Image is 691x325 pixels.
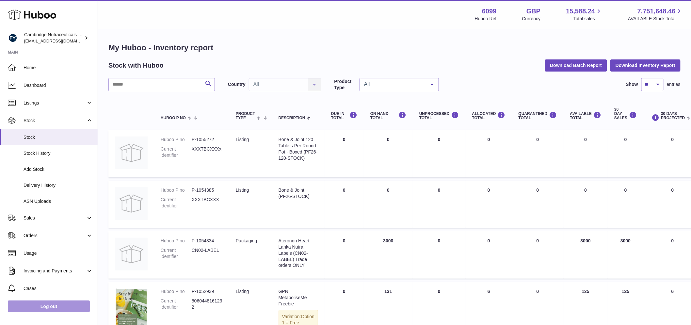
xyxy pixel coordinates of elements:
[24,134,93,140] span: Stock
[419,111,459,120] div: UNPROCESSED Total
[161,298,192,310] dt: Current identifier
[192,247,223,260] dd: CN02-LABEL
[472,111,506,120] div: ALLOCATED Total
[115,187,148,220] img: product image
[24,285,93,292] span: Cases
[325,231,364,279] td: 0
[413,181,466,228] td: 0
[564,130,608,177] td: 0
[667,81,681,88] span: entries
[161,116,186,120] span: Huboo P no
[279,116,305,120] span: Description
[108,42,681,53] h1: My Huboo - Inventory report
[24,32,83,44] div: Cambridge Nutraceuticals Ltd
[566,7,595,16] span: 15,588.24
[526,7,540,16] strong: GBP
[608,130,643,177] td: 0
[413,130,466,177] td: 0
[236,289,249,294] span: listing
[362,81,426,88] span: All
[537,187,539,193] span: 0
[626,81,638,88] label: Show
[566,7,603,22] a: 15,588.24 Total sales
[279,288,318,307] div: GPN MetaboliseMe Freebie
[161,197,192,209] dt: Current identifier
[8,33,18,43] img: huboo@camnutra.com
[24,100,86,106] span: Listings
[519,111,557,120] div: QUARANTINED Total
[192,137,223,143] dd: P-1055272
[466,181,512,228] td: 0
[115,137,148,169] img: product image
[573,16,603,22] span: Total sales
[545,59,607,71] button: Download Batch Report
[24,198,93,204] span: ASN Uploads
[334,78,356,91] label: Product Type
[564,181,608,228] td: 0
[628,7,683,22] a: 7,751,648.46 AVAILABLE Stock Total
[466,130,512,177] td: 0
[24,215,86,221] span: Sales
[608,181,643,228] td: 0
[661,112,685,120] span: 30 DAYS PROJECTED
[24,233,86,239] span: Orders
[279,187,318,200] div: Bone & Joint (PF26-STOCK)
[24,250,93,256] span: Usage
[192,187,223,193] dd: P-1054385
[161,238,192,244] dt: Huboo P no
[24,65,93,71] span: Home
[364,130,413,177] td: 0
[24,82,93,89] span: Dashboard
[466,231,512,279] td: 0
[161,187,192,193] dt: Huboo P no
[192,238,223,244] dd: P-1054334
[161,146,192,158] dt: Current identifier
[24,118,86,124] span: Stock
[614,107,637,121] div: 30 DAY SALES
[8,301,90,312] a: Log out
[228,81,246,88] label: Country
[608,231,643,279] td: 3000
[192,298,223,310] dd: 5060448161232
[364,231,413,279] td: 3000
[413,231,466,279] td: 0
[161,137,192,143] dt: Huboo P no
[108,61,164,70] h2: Stock with Huboo
[161,247,192,260] dt: Current identifier
[192,288,223,295] dd: P-1052939
[236,187,249,193] span: listing
[192,146,223,158] dd: XXXTBCXXXx
[570,111,602,120] div: AVAILABLE Total
[236,238,257,243] span: packaging
[325,130,364,177] td: 0
[279,238,318,268] div: Ateronon Heart Lanka Nutra Labels (CN02-LABEL) Trade orders ONLY
[537,137,539,142] span: 0
[628,16,683,22] span: AVAILABLE Stock Total
[279,137,318,161] div: Bone & Joint 120 Tablets Per Round Pot - Boxed (PF26-120-STOCK)
[24,268,86,274] span: Invoicing and Payments
[364,181,413,228] td: 0
[24,166,93,172] span: Add Stock
[537,238,539,243] span: 0
[564,231,608,279] td: 3000
[537,289,539,294] span: 0
[24,38,96,43] span: [EMAIL_ADDRESS][DOMAIN_NAME]
[192,197,223,209] dd: XXXTBCXXX
[115,238,148,270] img: product image
[610,59,681,71] button: Download Inventory Report
[24,182,93,188] span: Delivery History
[24,150,93,156] span: Stock History
[637,7,676,16] span: 7,751,648.46
[370,111,406,120] div: ON HAND Total
[236,112,255,120] span: Product Type
[482,7,497,16] strong: 6099
[522,16,541,22] div: Currency
[331,111,357,120] div: DUE IN TOTAL
[325,181,364,228] td: 0
[161,288,192,295] dt: Huboo P no
[236,137,249,142] span: listing
[475,16,497,22] div: Huboo Ref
